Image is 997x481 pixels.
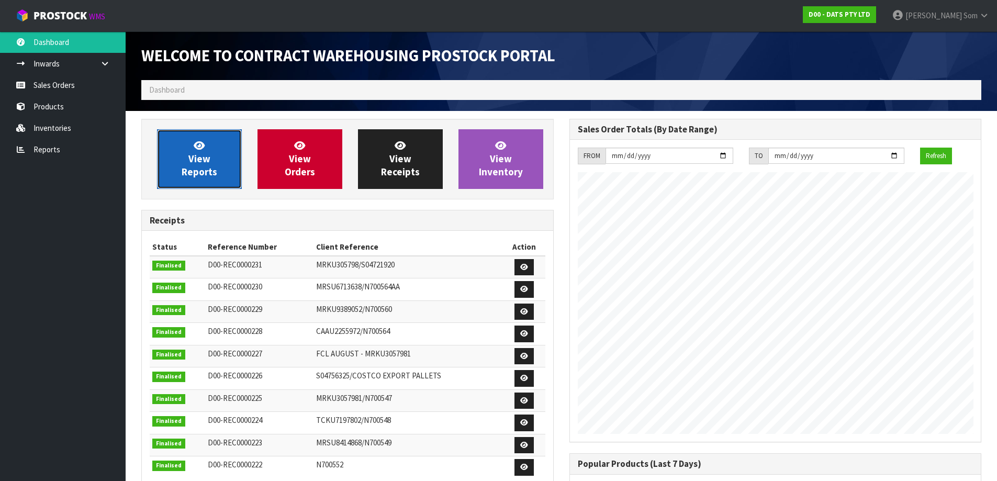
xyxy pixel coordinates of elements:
a: ViewOrders [257,129,342,189]
span: Dashboard [149,85,185,95]
a: ViewReceipts [358,129,443,189]
span: S04756325/COSTCO EXPORT PALLETS [316,371,441,381]
span: View Receipts [381,139,420,178]
span: D00-REC0000229 [208,304,262,314]
span: TCKU7197802/N700548 [316,415,391,425]
span: N700552 [316,460,343,469]
img: cube-alt.png [16,9,29,22]
span: D00-REC0000230 [208,282,262,292]
span: D00-REC0000222 [208,460,262,469]
span: Finalised [152,327,185,338]
span: Welcome to Contract Warehousing ProStock Portal [141,46,555,65]
div: FROM [578,148,606,164]
span: View Reports [182,139,217,178]
span: Finalised [152,394,185,405]
span: View Inventory [479,139,523,178]
span: Finalised [152,439,185,449]
span: MRKU3057981/N700547 [316,393,392,403]
span: D00-REC0000226 [208,371,262,381]
span: D00-REC0000227 [208,349,262,359]
th: Client Reference [313,239,503,255]
span: Finalised [152,461,185,471]
h3: Sales Order Totals (By Date Range) [578,125,973,135]
span: FCL AUGUST - MRKU3057981 [316,349,411,359]
span: Som [964,10,978,20]
span: D00-REC0000231 [208,260,262,270]
small: WMS [89,12,105,21]
span: MRSU6713638/N700564AA [316,282,400,292]
span: Finalised [152,283,185,293]
span: Finalised [152,305,185,316]
th: Reference Number [205,239,313,255]
span: D00-REC0000225 [208,393,262,403]
a: ViewInventory [458,129,543,189]
th: Status [150,239,205,255]
a: ViewReports [157,129,242,189]
span: MRKU305798/S04721920 [316,260,395,270]
strong: D00 - DATS PTY LTD [809,10,870,19]
span: MRKU9389052/N700560 [316,304,392,314]
span: CAAU2255972/N700564 [316,326,390,336]
span: D00-REC0000223 [208,438,262,448]
span: D00-REC0000228 [208,326,262,336]
span: [PERSON_NAME] [905,10,962,20]
span: D00-REC0000224 [208,415,262,425]
span: View Orders [285,139,315,178]
th: Action [503,239,545,255]
span: Finalised [152,350,185,360]
span: ProStock [33,9,87,23]
div: TO [749,148,768,164]
h3: Popular Products (Last 7 Days) [578,459,973,469]
span: Finalised [152,372,185,382]
h3: Receipts [150,216,545,226]
span: Finalised [152,261,185,271]
span: MRSU8414868/N700549 [316,438,391,448]
span: Finalised [152,416,185,427]
button: Refresh [920,148,952,164]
